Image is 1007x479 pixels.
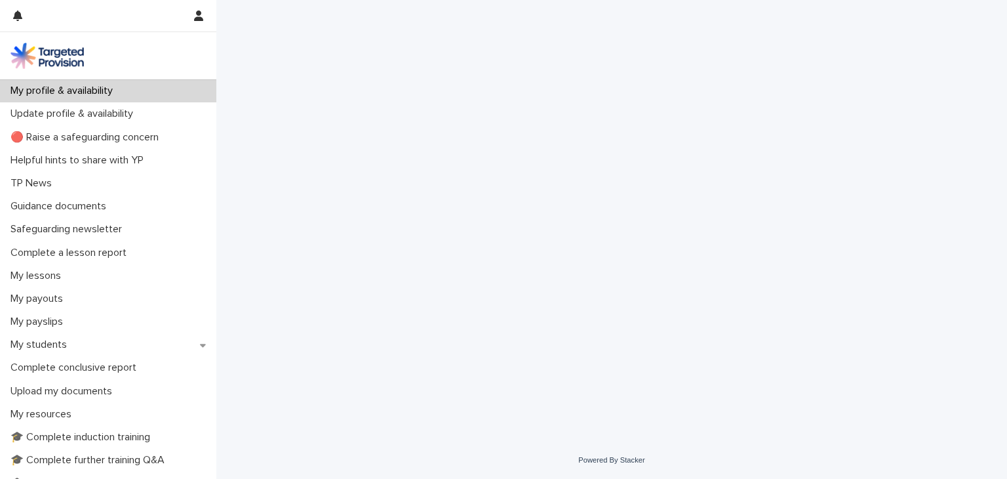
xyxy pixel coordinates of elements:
p: My payouts [5,293,73,305]
p: 🔴 Raise a safeguarding concern [5,131,169,144]
p: My lessons [5,270,71,282]
p: 🎓 Complete induction training [5,431,161,444]
p: Update profile & availability [5,108,144,120]
p: My profile & availability [5,85,123,97]
p: Complete conclusive report [5,362,147,374]
p: My students [5,339,77,351]
p: Complete a lesson report [5,247,137,259]
p: Helpful hints to share with YP [5,154,154,167]
p: TP News [5,177,62,190]
p: 🎓 Complete further training Q&A [5,454,175,467]
p: My resources [5,408,82,421]
img: M5nRWzHhSzIhMunXDL62 [10,43,84,69]
p: Upload my documents [5,385,123,398]
a: Powered By Stacker [578,456,644,464]
p: My payslips [5,316,73,328]
p: Safeguarding newsletter [5,223,132,236]
p: Guidance documents [5,200,117,213]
